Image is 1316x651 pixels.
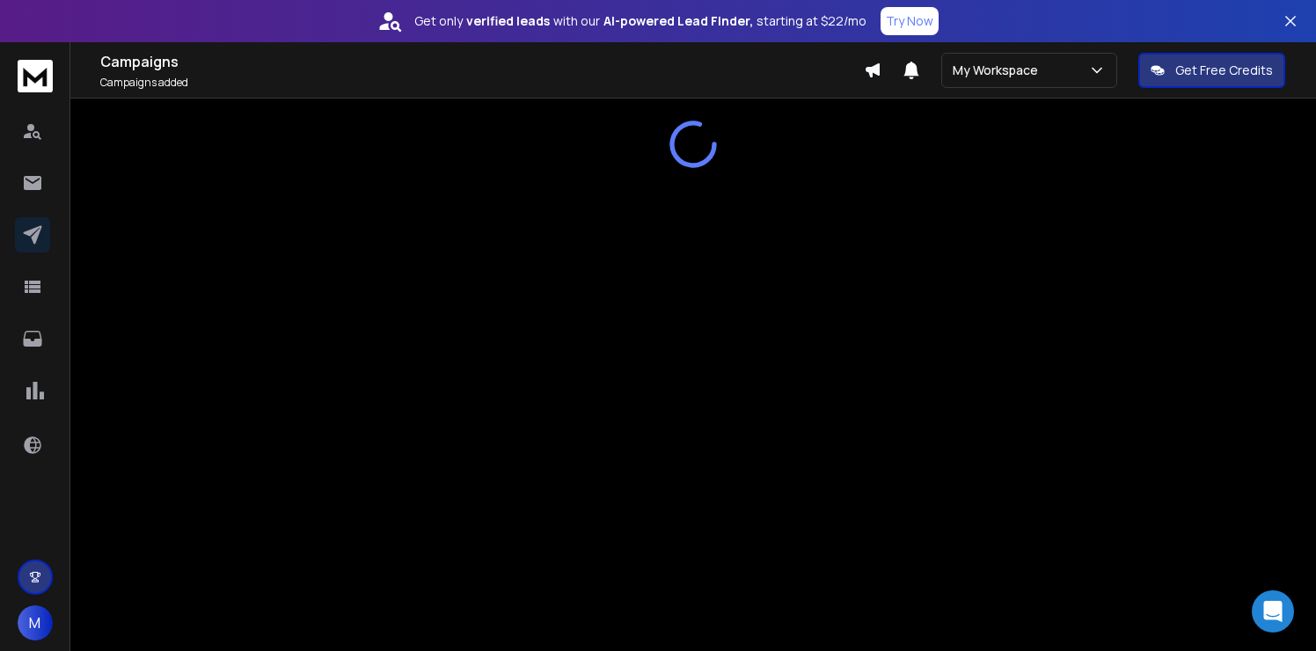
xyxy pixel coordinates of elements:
p: My Workspace [953,62,1045,79]
p: Campaigns added [100,76,864,90]
div: Open Intercom Messenger [1252,590,1294,633]
img: logo [18,60,53,92]
p: Get only with our starting at $22/mo [414,12,866,30]
h1: Campaigns [100,51,864,72]
p: Get Free Credits [1175,62,1273,79]
p: Try Now [886,12,933,30]
button: Try Now [881,7,939,35]
strong: AI-powered Lead Finder, [603,12,753,30]
button: M [18,605,53,640]
strong: verified leads [466,12,550,30]
button: Get Free Credits [1138,53,1285,88]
